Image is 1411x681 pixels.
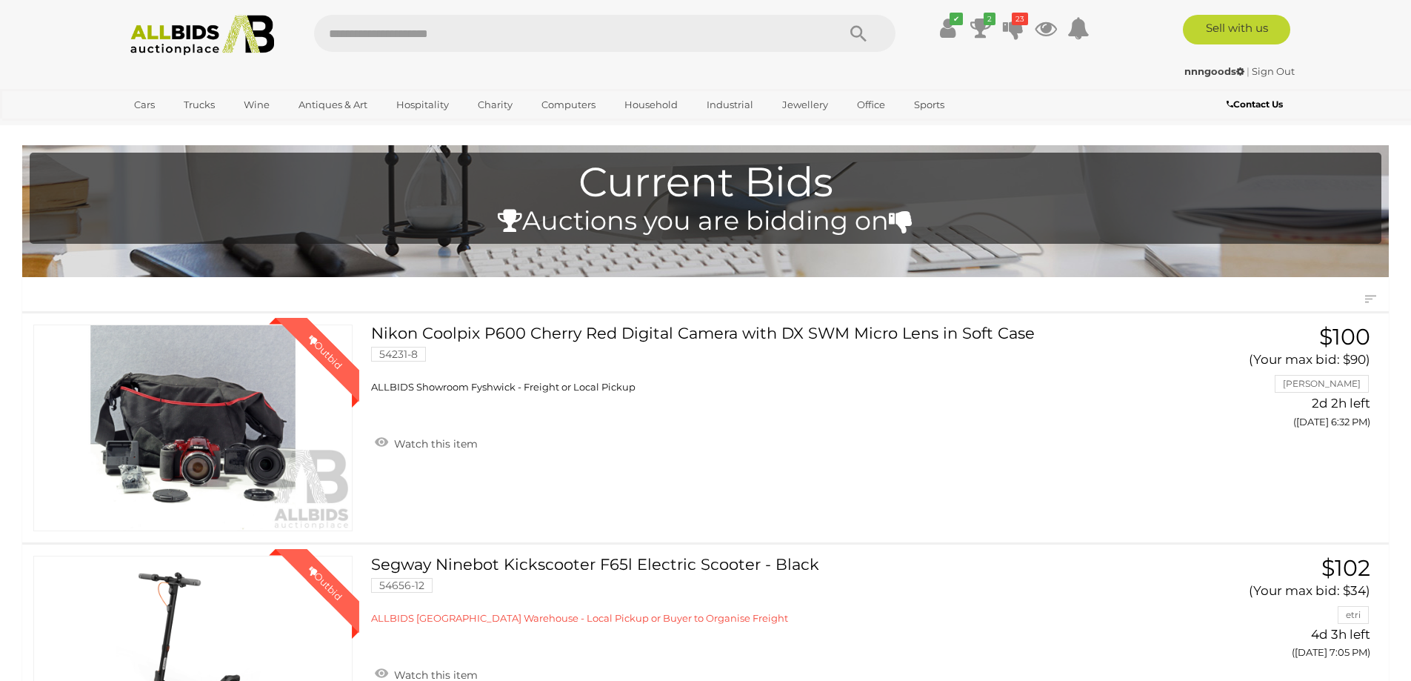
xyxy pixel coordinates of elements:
[291,549,359,617] div: Outbid
[371,431,481,454] a: Watch this item
[847,93,895,117] a: Office
[1184,65,1247,77] a: nnngoods
[33,325,353,531] a: Outbid
[382,325,1150,394] a: Nikon Coolpix P600 Cherry Red Digital Camera with DX SWM Micro Lens in Soft Case 54231-8 ALLBIDS ...
[1319,323,1370,351] span: $100
[1247,65,1250,77] span: |
[387,93,458,117] a: Hospitality
[697,93,763,117] a: Industrial
[1173,325,1374,436] a: $100 (Your max bid: $90) [PERSON_NAME] 2d 2h left ([DATE] 6:32 PM)
[532,93,605,117] a: Computers
[37,160,1374,205] h1: Current Bids
[821,15,895,52] button: Search
[904,93,954,117] a: Sports
[1252,65,1295,77] a: Sign Out
[773,93,838,117] a: Jewellery
[234,93,279,117] a: Wine
[382,556,1150,625] a: Segway Ninebot Kickscooter F65l Electric Scooter - Black 54656-12 ALLBIDS [GEOGRAPHIC_DATA] Wareh...
[1321,554,1370,582] span: $102
[615,93,687,117] a: Household
[1227,99,1283,110] b: Contact Us
[1002,15,1024,41] a: 23
[1227,96,1287,113] a: Contact Us
[1012,13,1028,25] i: 23
[970,15,992,41] a: 2
[122,15,283,56] img: Allbids.com.au
[1183,15,1290,44] a: Sell with us
[1184,65,1244,77] strong: nnngoods
[1173,556,1374,667] a: $102 (Your max bid: $34) etri 4d 3h left ([DATE] 7:05 PM)
[124,117,249,142] a: [GEOGRAPHIC_DATA]
[937,15,959,41] a: ✔
[174,93,224,117] a: Trucks
[291,318,359,386] div: Outbid
[950,13,963,25] i: ✔
[37,207,1374,236] h4: Auctions you are bidding on
[124,93,164,117] a: Cars
[984,13,995,25] i: 2
[468,93,522,117] a: Charity
[390,437,478,451] span: Watch this item
[289,93,377,117] a: Antiques & Art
